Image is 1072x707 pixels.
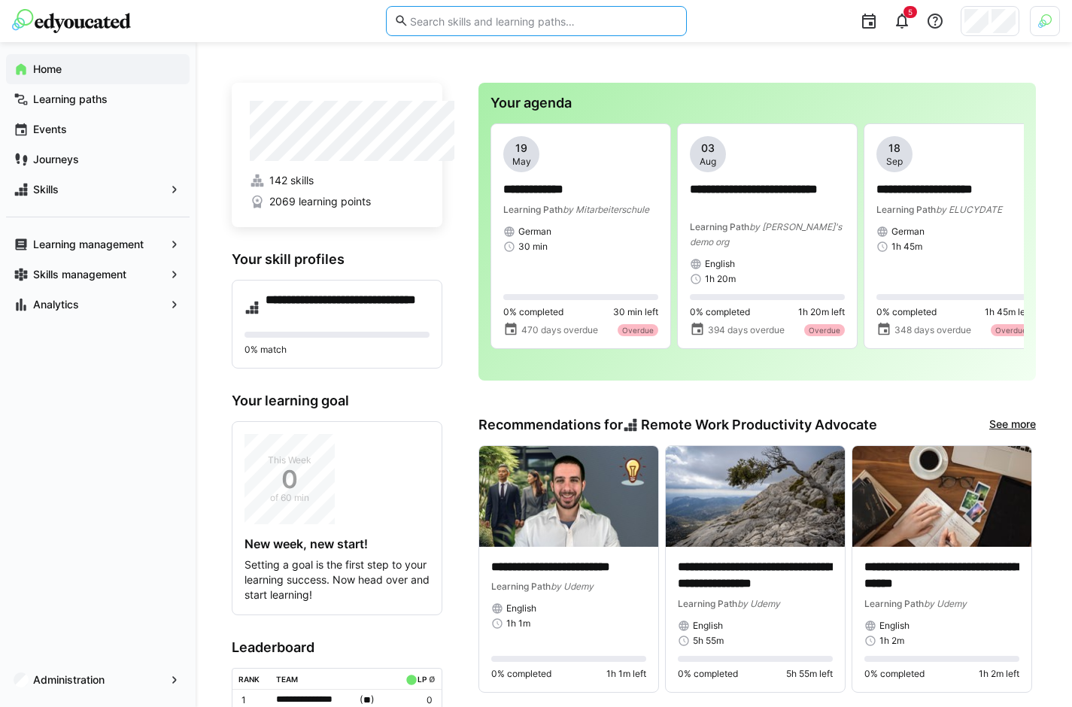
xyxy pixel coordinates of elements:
[876,306,937,318] span: 0% completed
[852,446,1031,547] img: image
[232,639,442,656] h3: Leaderboard
[989,417,1036,433] a: See more
[888,141,900,156] span: 18
[693,635,724,647] span: 5h 55m
[244,557,430,602] p: Setting a goal is the first step to your learning success. Now head over and start learning!
[891,241,922,253] span: 1h 45m
[786,668,833,680] span: 5h 55m left
[864,598,924,609] span: Learning Path
[503,306,563,318] span: 0% completed
[693,620,723,632] span: English
[606,668,646,680] span: 1h 1m left
[491,668,551,680] span: 0% completed
[563,204,649,215] span: by Mitarbeiterschule
[705,258,735,270] span: English
[276,675,298,684] div: Team
[891,226,925,238] span: German
[700,156,716,168] span: Aug
[924,598,967,609] span: by Udemy
[991,324,1031,336] div: Overdue
[666,446,845,547] img: image
[408,14,678,28] input: Search skills and learning paths…
[708,324,785,336] span: 394 days overdue
[241,694,264,706] p: 1
[506,602,536,614] span: English
[798,306,845,318] span: 1h 20m left
[478,417,877,433] h3: Recommendations for
[238,675,260,684] div: Rank
[269,194,371,209] span: 2069 learning points
[269,173,314,188] span: 142 skills
[678,598,737,609] span: Learning Path
[512,156,531,168] span: May
[936,204,1002,215] span: by ELUCYDATE
[490,95,1024,111] h3: Your agenda
[418,675,427,684] div: LP
[429,672,436,684] a: ø
[618,324,658,336] div: Overdue
[613,306,658,318] span: 30 min left
[908,8,913,17] span: 5
[503,204,563,215] span: Learning Path
[515,141,527,156] span: 19
[402,694,433,706] p: 0
[701,141,715,156] span: 03
[521,324,598,336] span: 470 days overdue
[232,251,442,268] h3: Your skill profiles
[479,446,658,547] img: image
[232,393,442,409] h3: Your learning goal
[804,324,845,336] div: Overdue
[864,668,925,680] span: 0% completed
[737,598,780,609] span: by Udemy
[879,635,904,647] span: 1h 2m
[979,668,1019,680] span: 1h 2m left
[551,581,594,592] span: by Udemy
[985,306,1031,318] span: 1h 45m left
[886,156,903,168] span: Sep
[491,581,551,592] span: Learning Path
[678,668,738,680] span: 0% completed
[894,324,971,336] span: 348 days overdue
[244,344,430,356] p: 0% match
[244,536,430,551] h4: New week, new start!
[250,173,424,188] a: 142 skills
[876,204,936,215] span: Learning Path
[518,241,548,253] span: 30 min
[690,306,750,318] span: 0% completed
[879,620,910,632] span: English
[705,273,736,285] span: 1h 20m
[690,221,749,232] span: Learning Path
[690,221,842,247] span: by [PERSON_NAME]'s demo org
[641,417,877,433] span: Remote Work Productivity Advocate
[506,617,530,630] span: 1h 1m
[518,226,551,238] span: German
